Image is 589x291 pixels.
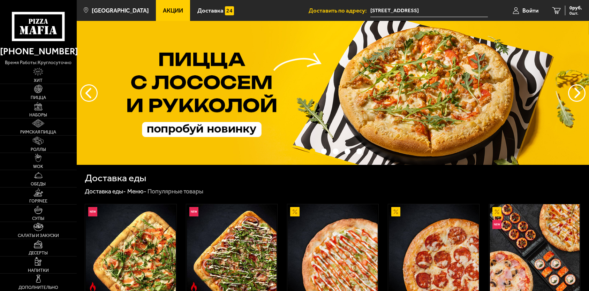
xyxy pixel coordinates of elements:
img: Острое блюдо [88,282,97,291]
img: 15daf4d41897b9f0e9f617042186c801.svg [225,6,234,15]
button: точки переключения [345,148,350,154]
button: точки переключения [356,148,362,154]
span: WOK [33,164,43,169]
h1: Доставка еды [85,173,146,183]
span: Наборы [29,113,47,117]
span: Роллы [31,147,46,152]
img: Акционный [391,207,400,216]
span: 0 руб. [569,6,582,10]
span: Обеды [31,182,46,186]
span: Хит [34,78,43,83]
img: Акционный [492,207,501,216]
span: Войти [522,8,538,14]
span: Дополнительно [18,285,58,290]
span: 0 шт. [569,11,582,15]
input: Ваш адрес доставки [370,4,488,17]
img: Новинка [492,220,501,229]
button: предыдущий [568,84,586,102]
button: точки переключения [333,148,339,154]
button: точки переключения [309,148,315,154]
span: [GEOGRAPHIC_DATA] [92,8,149,14]
div: Популярные товары [148,187,203,196]
img: Острое блюдо [189,282,198,291]
span: Римская пицца [20,130,56,135]
a: Меню- [127,188,146,195]
img: Акционный [290,207,299,216]
span: Пицца [31,95,46,100]
img: Новинка [189,207,198,216]
span: Напитки [28,268,49,273]
span: Доставить по адресу: [309,8,370,14]
span: Горячее [29,199,47,204]
span: Акции [163,8,183,14]
button: точки переключения [321,148,327,154]
span: Салаты и закуски [18,233,59,238]
button: следующий [80,84,98,102]
a: Доставка еды- [85,188,126,195]
span: Доставка [197,8,224,14]
span: Десерты [29,251,48,255]
span: проспект Обуховской Обороны, 138к2 [370,4,488,17]
img: Новинка [88,207,97,216]
span: Супы [32,216,44,221]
